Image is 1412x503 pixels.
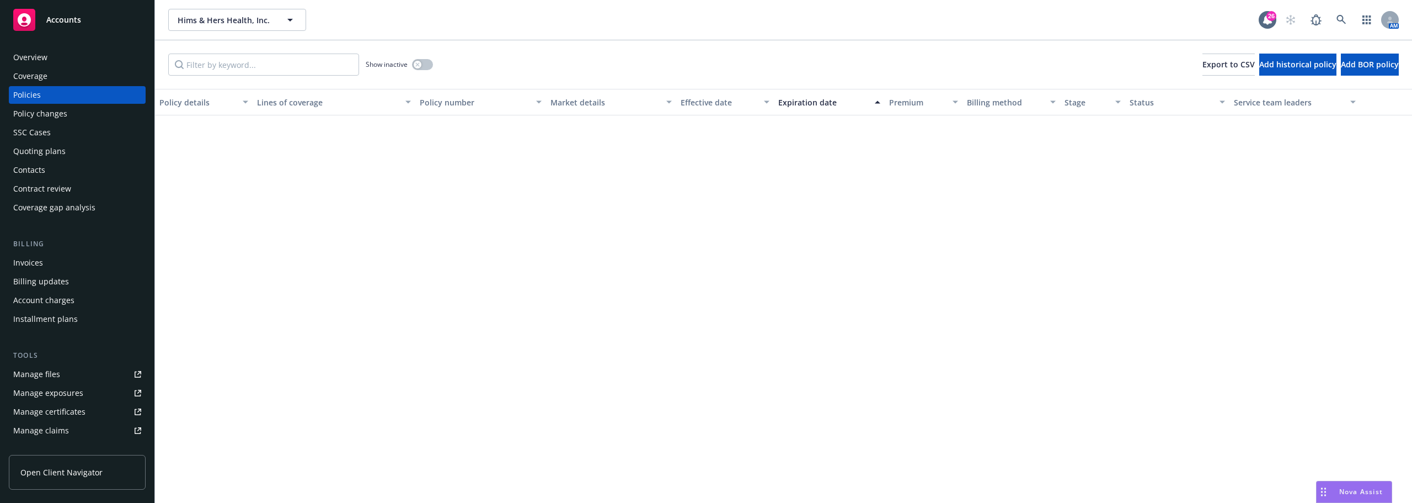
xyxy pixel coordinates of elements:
a: Report a Bug [1305,9,1327,31]
div: Policy number [420,97,529,108]
a: Accounts [9,4,146,35]
div: 26 [1266,11,1276,21]
div: Policy changes [13,105,67,123]
button: Market details [546,89,676,115]
span: Hims & Hers Health, Inc. [178,14,273,26]
button: Expiration date [774,89,885,115]
div: Status [1130,97,1213,108]
button: Add BOR policy [1341,54,1399,76]
a: Coverage gap analysis [9,199,146,216]
a: Invoices [9,254,146,272]
div: Contract review [13,180,71,198]
div: Manage files [13,366,60,383]
a: Search [1330,9,1352,31]
button: Billing method [962,89,1060,115]
a: Coverage [9,67,146,85]
div: Contacts [13,161,45,179]
button: Lines of coverage [253,89,415,115]
span: Export to CSV [1202,59,1255,70]
div: Manage claims [13,422,69,440]
a: Manage exposures [9,384,146,402]
button: Add historical policy [1259,54,1336,76]
a: Installment plans [9,310,146,328]
div: Policies [13,86,41,104]
div: Manage certificates [13,403,85,421]
a: Manage files [9,366,146,383]
a: Contract review [9,180,146,198]
span: Open Client Navigator [20,467,103,478]
div: Account charges [13,292,74,309]
a: SSC Cases [9,124,146,141]
a: Policies [9,86,146,104]
button: Hims & Hers Health, Inc. [168,9,306,31]
a: Overview [9,49,146,66]
button: Service team leaders [1229,89,1360,115]
div: Overview [13,49,47,66]
a: Quoting plans [9,142,146,160]
div: Expiration date [778,97,868,108]
div: Stage [1065,97,1109,108]
div: Premium [889,97,946,108]
div: Manage exposures [13,384,83,402]
div: Billing updates [13,273,69,290]
a: Contacts [9,161,146,179]
div: Installment plans [13,310,78,328]
div: Quoting plans [13,142,66,160]
div: Coverage [13,67,47,85]
span: Show inactive [366,60,408,69]
button: Stage [1060,89,1125,115]
a: Start snowing [1280,9,1302,31]
a: Billing updates [9,273,146,290]
button: Status [1125,89,1229,115]
button: Nova Assist [1316,481,1392,503]
a: Manage certificates [9,403,146,421]
a: Account charges [9,292,146,309]
button: Policy details [155,89,253,115]
span: Add historical policy [1259,59,1336,70]
a: Switch app [1356,9,1378,31]
span: Add BOR policy [1341,59,1399,70]
a: Manage BORs [9,441,146,458]
button: Premium [885,89,963,115]
div: Service team leaders [1234,97,1343,108]
div: Effective date [681,97,757,108]
input: Filter by keyword... [168,54,359,76]
button: Effective date [676,89,774,115]
span: Accounts [46,15,81,24]
div: SSC Cases [13,124,51,141]
div: Market details [550,97,660,108]
span: Nova Assist [1339,487,1383,496]
a: Policy changes [9,105,146,123]
div: Tools [9,350,146,361]
button: Export to CSV [1202,54,1255,76]
div: Lines of coverage [257,97,399,108]
div: Billing method [967,97,1044,108]
div: Drag to move [1317,481,1330,502]
div: Coverage gap analysis [13,199,95,216]
a: Manage claims [9,422,146,440]
button: Policy number [415,89,545,115]
div: Invoices [13,254,43,272]
div: Billing [9,239,146,250]
div: Policy details [159,97,236,108]
div: Manage BORs [13,441,65,458]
